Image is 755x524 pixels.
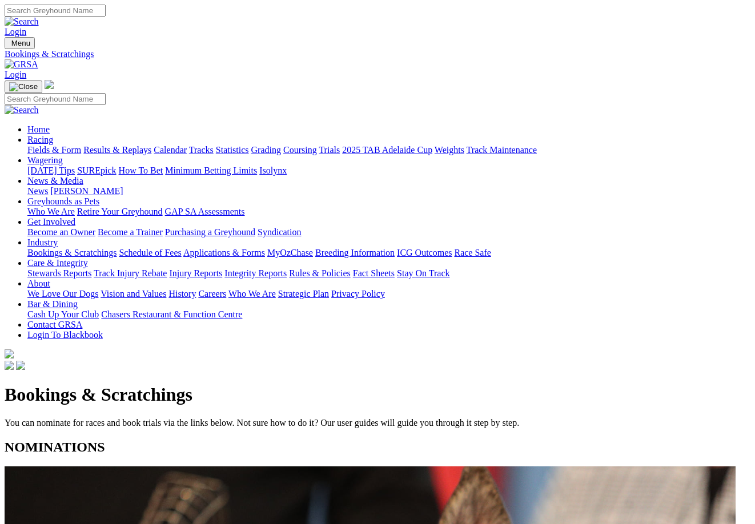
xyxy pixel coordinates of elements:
a: How To Bet [119,166,163,175]
a: Fact Sheets [353,268,395,278]
a: Trials [319,145,340,155]
a: Injury Reports [169,268,222,278]
a: Track Maintenance [467,145,537,155]
a: Strategic Plan [278,289,329,299]
a: Results & Replays [83,145,151,155]
a: Login [5,27,26,37]
div: Wagering [27,166,750,176]
a: Bookings & Scratchings [27,248,117,257]
a: News [27,186,48,196]
img: facebook.svg [5,361,14,370]
a: Cash Up Your Club [27,309,99,319]
a: Contact GRSA [27,320,82,329]
div: Care & Integrity [27,268,750,279]
a: 2025 TAB Adelaide Cup [342,145,432,155]
a: Bar & Dining [27,299,78,309]
a: Privacy Policy [331,289,385,299]
button: Toggle navigation [5,80,42,93]
a: Stay On Track [397,268,449,278]
a: Who We Are [27,207,75,216]
a: Coursing [283,145,317,155]
div: Get Involved [27,227,750,237]
a: [PERSON_NAME] [50,186,123,196]
a: Home [27,124,50,134]
img: Search [5,17,39,27]
p: You can nominate for races and book trials via the links below. Not sure how to do it? Our user g... [5,418,750,428]
a: Racing [27,135,53,144]
input: Search [5,5,106,17]
a: Calendar [154,145,187,155]
a: Become an Owner [27,227,95,237]
a: Schedule of Fees [119,248,181,257]
a: Chasers Restaurant & Function Centre [101,309,242,319]
img: Close [9,82,38,91]
a: Bookings & Scratchings [5,49,750,59]
a: Statistics [216,145,249,155]
h2: NOMINATIONS [5,440,750,455]
a: Login To Blackbook [27,330,103,340]
a: Vision and Values [101,289,166,299]
div: Greyhounds as Pets [27,207,750,217]
a: Applications & Forms [183,248,265,257]
button: Toggle navigation [5,37,35,49]
a: Wagering [27,155,63,165]
a: ICG Outcomes [397,248,452,257]
a: Minimum Betting Limits [165,166,257,175]
div: Bar & Dining [27,309,750,320]
a: Greyhounds as Pets [27,196,99,206]
a: Retire Your Greyhound [77,207,163,216]
a: Breeding Information [315,248,395,257]
a: Grading [251,145,281,155]
a: Track Injury Rebate [94,268,167,278]
a: Purchasing a Greyhound [165,227,255,237]
a: Fields & Form [27,145,81,155]
a: About [27,279,50,288]
a: GAP SA Assessments [165,207,245,216]
input: Search [5,93,106,105]
div: About [27,289,750,299]
a: Care & Integrity [27,258,88,268]
a: Isolynx [259,166,287,175]
a: [DATE] Tips [27,166,75,175]
a: Careers [198,289,226,299]
a: Stewards Reports [27,268,91,278]
div: Industry [27,248,750,258]
a: Race Safe [454,248,491,257]
a: Become a Trainer [98,227,163,237]
img: logo-grsa-white.png [45,80,54,89]
a: News & Media [27,176,83,186]
a: Industry [27,237,58,247]
div: Racing [27,145,750,155]
a: SUREpick [77,166,116,175]
img: Search [5,105,39,115]
img: twitter.svg [16,361,25,370]
a: Login [5,70,26,79]
a: Tracks [189,145,214,155]
a: Get Involved [27,217,75,227]
a: We Love Our Dogs [27,289,98,299]
a: Rules & Policies [289,268,351,278]
a: Weights [435,145,464,155]
a: Who We Are [228,289,276,299]
h1: Bookings & Scratchings [5,384,750,405]
span: Menu [11,39,30,47]
div: News & Media [27,186,750,196]
img: GRSA [5,59,38,70]
a: Integrity Reports [224,268,287,278]
img: logo-grsa-white.png [5,349,14,358]
a: Syndication [258,227,301,237]
a: History [168,289,196,299]
a: MyOzChase [267,248,313,257]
